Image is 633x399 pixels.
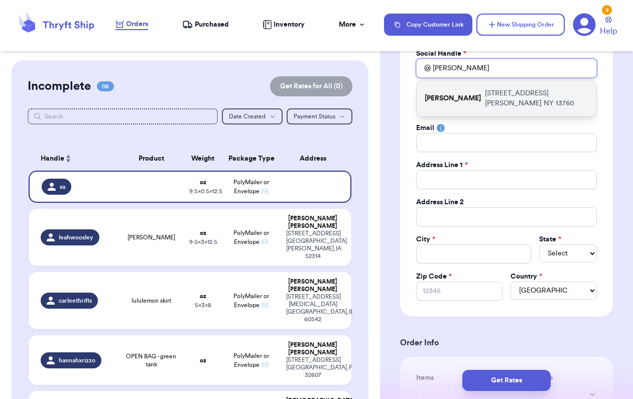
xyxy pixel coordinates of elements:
button: Date Created [222,108,283,124]
th: Package Type [222,147,281,171]
p: [PERSON_NAME] [425,93,481,103]
h3: Order Info [400,337,613,349]
span: Payment Status [294,113,335,119]
a: Inventory [263,20,305,30]
div: [STREET_ADDRESS] [GEOGRAPHIC_DATA][PERSON_NAME] , IA 52314 [286,230,339,260]
label: Address Line 2 [416,197,464,207]
span: PolyMailer or Envelope ✉️ [233,230,269,245]
span: PolyMailer or Envelope ✉️ [233,293,269,308]
div: [PERSON_NAME] [PERSON_NAME] [286,215,339,230]
div: [PERSON_NAME] [PERSON_NAME] [286,278,339,293]
span: Help [600,25,617,37]
label: Address Line 1 [416,160,468,170]
label: Email [416,123,434,133]
strong: oz [200,179,206,185]
span: Orders [126,19,148,29]
label: City [416,234,435,244]
strong: oz [200,230,206,236]
button: New Shipping Order [476,14,565,36]
button: Get Rates [462,370,551,391]
span: 5 x 3 x 8 [195,302,211,308]
a: Help [600,17,617,37]
div: 3 [602,5,612,15]
span: OPEN BAG - green tank [125,352,178,368]
span: [PERSON_NAME] [128,233,175,241]
span: 06 [97,81,114,91]
p: [STREET_ADDRESS] [PERSON_NAME] NY 13760 [485,88,588,108]
span: sa [60,183,65,191]
th: Product [119,147,184,171]
strong: oz [200,357,206,363]
span: lululemon skirt [132,297,171,305]
input: 12345 [416,282,502,301]
span: carleethrifts [59,297,92,305]
a: Orders [115,19,148,30]
label: Zip Code [416,272,452,282]
div: [STREET_ADDRESS][MEDICAL_DATA] [GEOGRAPHIC_DATA] , IL 60542 [286,293,339,323]
button: Get Rates for All (0) [270,76,352,96]
span: 9.5 x 0.5 x 12.5 [189,188,222,194]
span: 9.5 x 3 x 12.5 [189,239,217,245]
button: Sort ascending [64,153,72,165]
button: Copy Customer Link [384,14,472,36]
span: Date Created [229,113,266,119]
label: Social Handle [416,49,466,59]
h2: Incomplete [28,78,91,94]
label: Country [511,272,542,282]
a: Purchased [182,20,229,30]
span: leahwoosley [59,233,93,241]
div: [STREET_ADDRESS] [GEOGRAPHIC_DATA] , FL 32607 [286,356,339,379]
span: Inventory [274,20,305,30]
div: @ [416,59,431,78]
strong: oz [200,293,206,299]
button: Payment Status [287,108,352,124]
th: Weight [183,147,222,171]
span: hannahxrizzo [59,356,95,364]
a: 3 [573,13,596,36]
label: State [539,234,561,244]
span: PolyMailer or Envelope ✉️ [233,353,269,368]
div: More [339,20,366,30]
span: Handle [41,154,64,164]
input: Search [28,108,218,124]
span: Purchased [195,20,229,30]
div: [PERSON_NAME] [PERSON_NAME] [286,341,339,356]
th: Address [280,147,351,171]
span: PolyMailer or Envelope ✉️ [233,179,269,194]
